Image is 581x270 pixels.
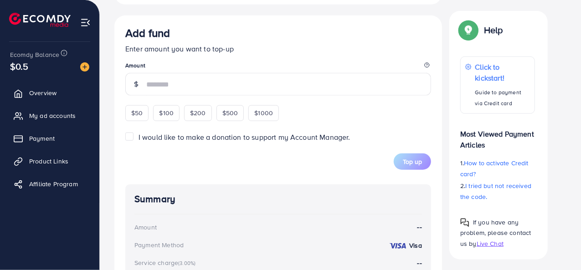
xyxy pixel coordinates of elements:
p: Click to kickstart! [475,61,530,83]
iframe: Chat [542,229,574,263]
p: Most Viewed Payment Articles [460,121,535,150]
button: Top up [394,153,431,170]
strong: Visa [409,241,422,250]
span: Affiliate Program [29,179,78,188]
span: Top up [403,157,422,166]
img: logo [9,13,71,27]
small: (3.00%) [178,260,195,267]
strong: -- [417,222,422,232]
div: Amount [134,223,157,232]
a: Overview [7,84,93,102]
legend: Amount [125,61,431,73]
span: Product Links [29,157,68,166]
p: Enter amount you want to top-up [125,43,431,54]
img: Popup guide [460,22,477,38]
img: Popup guide [460,218,469,227]
span: $0.5 [10,60,29,73]
span: I tried but not received the code. [460,181,531,201]
span: $100 [159,108,174,117]
span: $1000 [254,108,273,117]
span: $200 [190,108,206,117]
p: 1. [460,158,535,179]
img: credit [389,242,407,250]
a: Affiliate Program [7,175,93,193]
span: Overview [29,88,57,97]
span: I would like to make a donation to support my Account Manager. [139,132,350,142]
div: Payment Method [134,240,184,250]
span: If you have any problem, please contact us by [460,218,531,248]
span: $500 [222,108,238,117]
a: Payment [7,129,93,148]
p: Guide to payment via Credit card [475,87,530,109]
div: Service charge [134,258,198,267]
img: image [80,62,89,71]
p: Help [484,25,503,36]
strong: -- [417,258,422,268]
h3: Add fund [125,26,170,40]
h4: Summary [134,194,422,205]
img: menu [80,17,91,28]
a: My ad accounts [7,107,93,125]
span: Ecomdy Balance [10,50,59,59]
a: Product Links [7,152,93,170]
p: 2. [460,180,535,202]
span: Live Chat [477,239,504,248]
span: My ad accounts [29,111,76,120]
span: Payment [29,134,55,143]
span: $50 [131,108,143,117]
span: How to activate Credit card? [460,158,529,178]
